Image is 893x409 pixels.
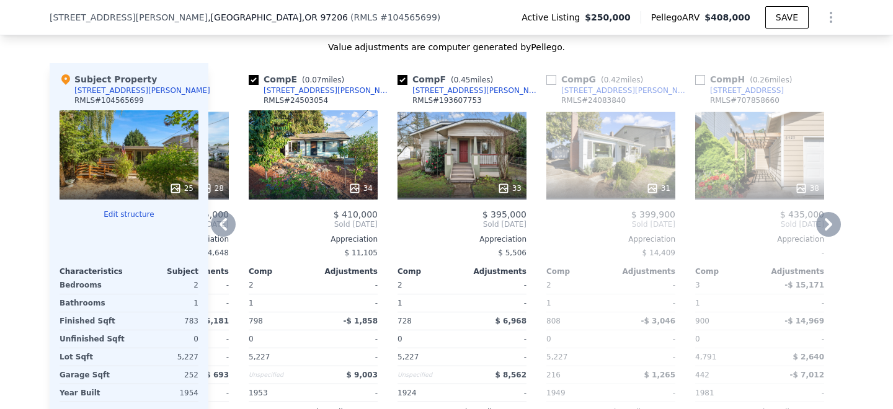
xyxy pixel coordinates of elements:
[60,209,198,219] button: Edit structure
[249,266,313,276] div: Comp
[704,12,750,22] span: $408,000
[249,86,393,95] a: [STREET_ADDRESS][PERSON_NAME]
[316,294,378,312] div: -
[651,11,705,24] span: Pellego ARV
[264,86,393,95] div: [STREET_ADDRESS][PERSON_NAME]
[596,76,648,84] span: ( miles)
[60,330,127,348] div: Unfinished Sqft
[412,95,482,105] div: RMLS # 193607753
[249,366,311,384] div: Unspecified
[745,76,797,84] span: ( miles)
[546,266,611,276] div: Comp
[60,384,127,402] div: Year Built
[790,371,824,379] span: -$ 7,012
[50,11,208,24] span: [STREET_ADDRESS][PERSON_NAME]
[642,248,675,257] span: $ 14,409
[546,384,608,402] div: 1949
[695,335,700,343] span: 0
[795,182,819,195] div: 38
[264,95,328,105] div: RMLS # 24503054
[131,348,198,366] div: 5,227
[641,317,675,325] span: -$ 3,046
[398,73,498,86] div: Comp F
[74,95,144,105] div: RMLS # 104565699
[585,11,631,24] span: $250,000
[398,219,526,229] span: Sold [DATE]
[498,248,526,257] span: $ 5,506
[398,335,402,343] span: 0
[302,12,348,22] span: , OR 97206
[613,330,675,348] div: -
[644,371,675,379] span: $ 1,265
[454,76,471,84] span: 0.45
[780,209,824,219] span: $ 435,000
[249,384,311,402] div: 1953
[398,294,460,312] div: 1
[695,234,824,244] div: Appreciation
[482,209,526,219] span: $ 395,000
[129,266,198,276] div: Subject
[546,234,675,244] div: Appreciation
[695,86,784,95] a: [STREET_ADDRESS]
[762,384,824,402] div: -
[131,294,198,312] div: 1
[695,294,757,312] div: 1
[695,281,700,289] span: 3
[546,294,608,312] div: 1
[561,86,690,95] div: [STREET_ADDRESS][PERSON_NAME]
[334,209,378,219] span: $ 410,000
[613,276,675,294] div: -
[695,371,709,379] span: 442
[398,384,460,402] div: 1924
[784,317,824,325] span: -$ 14,969
[398,266,462,276] div: Comp
[305,76,322,84] span: 0.07
[631,209,675,219] span: $ 399,900
[561,95,626,105] div: RMLS # 24083840
[522,11,585,24] span: Active Listing
[695,244,824,262] div: -
[398,86,541,95] a: [STREET_ADDRESS][PERSON_NAME]
[345,248,378,257] span: $ 11,105
[546,371,561,379] span: 216
[60,266,129,276] div: Characteristics
[446,76,498,84] span: ( miles)
[495,317,526,325] span: $ 6,968
[195,317,229,325] span: -$ 5,181
[753,76,770,84] span: 0.26
[350,11,440,24] div: ( )
[546,86,690,95] a: [STREET_ADDRESS][PERSON_NAME]
[710,95,780,105] div: RMLS # 707858660
[819,5,843,30] button: Show Options
[297,76,349,84] span: ( miles)
[613,348,675,366] div: -
[695,219,824,229] span: Sold [DATE]
[695,353,716,361] span: 4,791
[464,348,526,366] div: -
[208,11,348,24] span: , [GEOGRAPHIC_DATA]
[398,366,460,384] div: Unspecified
[316,348,378,366] div: -
[347,371,378,379] span: $ 9,003
[546,219,675,229] span: Sold [DATE]
[710,86,784,95] div: [STREET_ADDRESS]
[353,12,378,22] span: RMLS
[646,182,670,195] div: 31
[611,266,675,276] div: Adjustments
[695,73,797,86] div: Comp H
[131,312,198,330] div: 783
[249,281,254,289] span: 2
[546,353,567,361] span: 5,227
[398,353,419,361] span: 5,227
[249,234,378,244] div: Appreciation
[695,266,760,276] div: Comp
[196,248,229,257] span: $ 14,648
[398,281,402,289] span: 2
[316,384,378,402] div: -
[249,353,270,361] span: 5,227
[249,219,378,229] span: Sold [DATE]
[760,266,824,276] div: Adjustments
[765,6,809,29] button: SAVE
[249,317,263,325] span: 798
[398,317,412,325] span: 728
